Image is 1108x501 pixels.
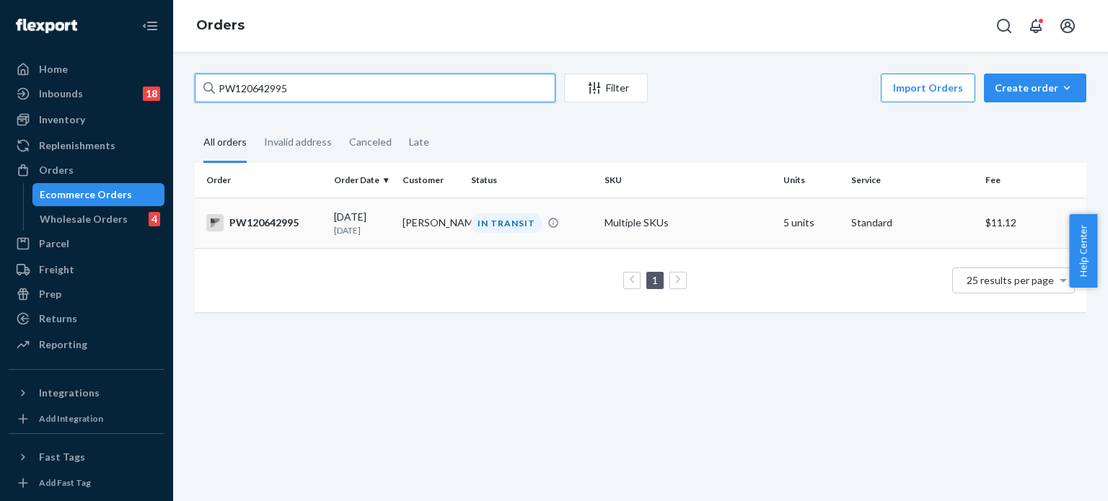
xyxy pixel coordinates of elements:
div: Home [39,62,68,76]
th: Status [465,163,599,198]
div: Inventory [39,112,85,127]
a: Returns [9,307,164,330]
button: Open account menu [1053,12,1082,40]
a: Wholesale Orders4 [32,208,165,231]
div: Integrations [39,386,100,400]
a: Add Integration [9,410,164,427]
td: 5 units [778,198,846,248]
a: Add Fast Tag [9,474,164,492]
button: Open notifications [1021,12,1050,40]
div: Add Integration [39,412,103,425]
button: Create order [984,74,1086,102]
button: Fast Tags [9,445,164,469]
div: Invalid address [264,123,332,161]
div: Inbounds [39,87,83,101]
div: 18 [143,87,160,101]
a: Ecommerce Orders [32,183,165,206]
div: Create order [995,81,1076,95]
div: Late [409,123,429,161]
a: Orders [9,159,164,182]
div: Customer [403,174,460,186]
a: Freight [9,258,164,281]
div: PW120642995 [206,214,322,231]
div: All orders [203,123,247,163]
div: Wholesale Orders [40,212,128,226]
div: Freight [39,262,74,277]
a: Page 1 is your current page [649,274,661,286]
a: Replenishments [9,134,164,157]
button: Open Search Box [990,12,1019,40]
div: IN TRANSIT [471,213,542,233]
th: Order [195,163,328,198]
p: [DATE] [334,224,391,236]
a: Orders [196,17,245,33]
th: Units [778,163,846,198]
div: Orders [39,163,74,177]
a: Inventory [9,108,164,131]
div: Parcel [39,236,69,251]
button: Integrations [9,381,164,404]
button: Import Orders [881,74,975,102]
div: Canceled [349,123,392,161]
td: $11.12 [980,198,1086,248]
td: Multiple SKUs [599,198,777,248]
a: Parcel [9,232,164,255]
div: 4 [149,212,160,226]
div: Reporting [39,337,87,352]
a: Prep [9,283,164,306]
button: Close Navigation [136,12,164,40]
a: Inbounds18 [9,82,164,105]
div: Returns [39,311,77,326]
th: Order Date [328,163,397,198]
td: [PERSON_NAME] [397,198,465,248]
div: [DATE] [334,210,391,236]
button: Filter [564,74,648,102]
p: Standard [851,216,973,230]
ol: breadcrumbs [185,5,256,47]
div: Ecommerce Orders [40,187,132,202]
th: SKU [599,163,777,198]
a: Home [9,58,164,81]
a: Reporting [9,333,164,356]
span: 25 results per page [967,274,1054,286]
div: Add Fast Tag [39,476,91,489]
img: Flexport logo [16,19,77,33]
div: Prep [39,287,61,301]
input: Search orders [195,74,555,102]
button: Help Center [1069,214,1097,288]
th: Service [845,163,979,198]
div: Replenishments [39,138,115,153]
div: Filter [565,81,647,95]
div: Fast Tags [39,450,85,464]
th: Fee [980,163,1086,198]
